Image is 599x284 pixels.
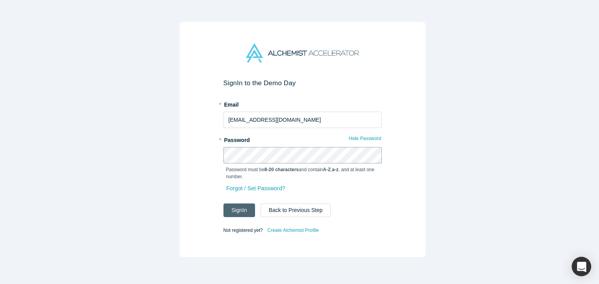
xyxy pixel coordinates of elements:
button: Back to Previous Step [261,203,331,217]
button: SignIn [223,203,255,217]
a: Create Alchemist Profile [267,225,319,235]
strong: a-z [332,167,338,172]
strong: 8-20 characters [264,167,299,172]
span: Not registered yet? [223,228,263,233]
button: Hide Password [349,133,382,144]
p: Password must be and contain , , and at least one number. [226,166,379,180]
label: Email [223,98,382,109]
h2: Sign In to the Demo Day [223,79,382,87]
img: Alchemist Accelerator Logo [246,44,358,63]
strong: A-Z [323,167,331,172]
label: Password [223,133,382,144]
a: Forgot / Set Password? [226,182,286,195]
